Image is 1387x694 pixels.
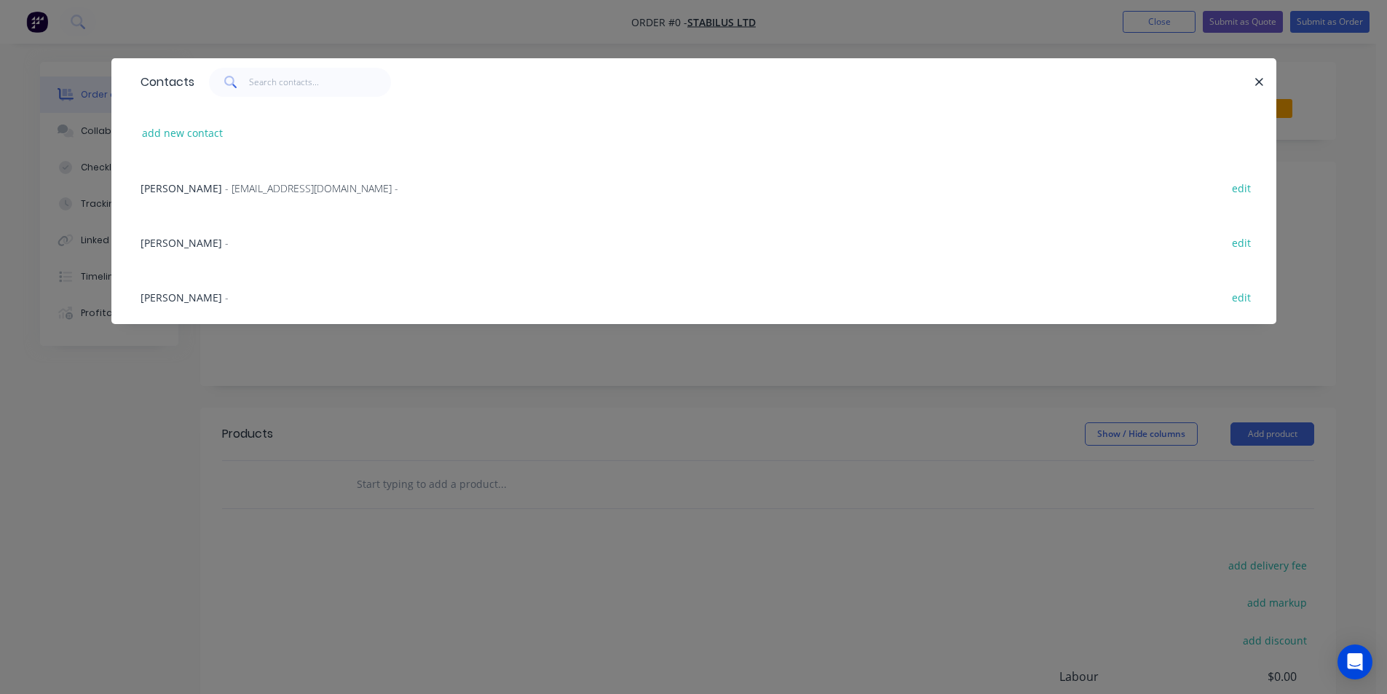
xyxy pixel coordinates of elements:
[1225,232,1259,252] button: edit
[1225,287,1259,307] button: edit
[141,291,222,304] span: [PERSON_NAME]
[1337,644,1372,679] div: Open Intercom Messenger
[225,236,229,250] span: -
[133,59,194,106] div: Contacts
[135,123,231,143] button: add new contact
[225,181,398,195] span: - [EMAIL_ADDRESS][DOMAIN_NAME] -
[1225,178,1259,197] button: edit
[249,68,391,97] input: Search contacts...
[141,236,222,250] span: [PERSON_NAME]
[141,181,222,195] span: [PERSON_NAME]
[225,291,229,304] span: -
